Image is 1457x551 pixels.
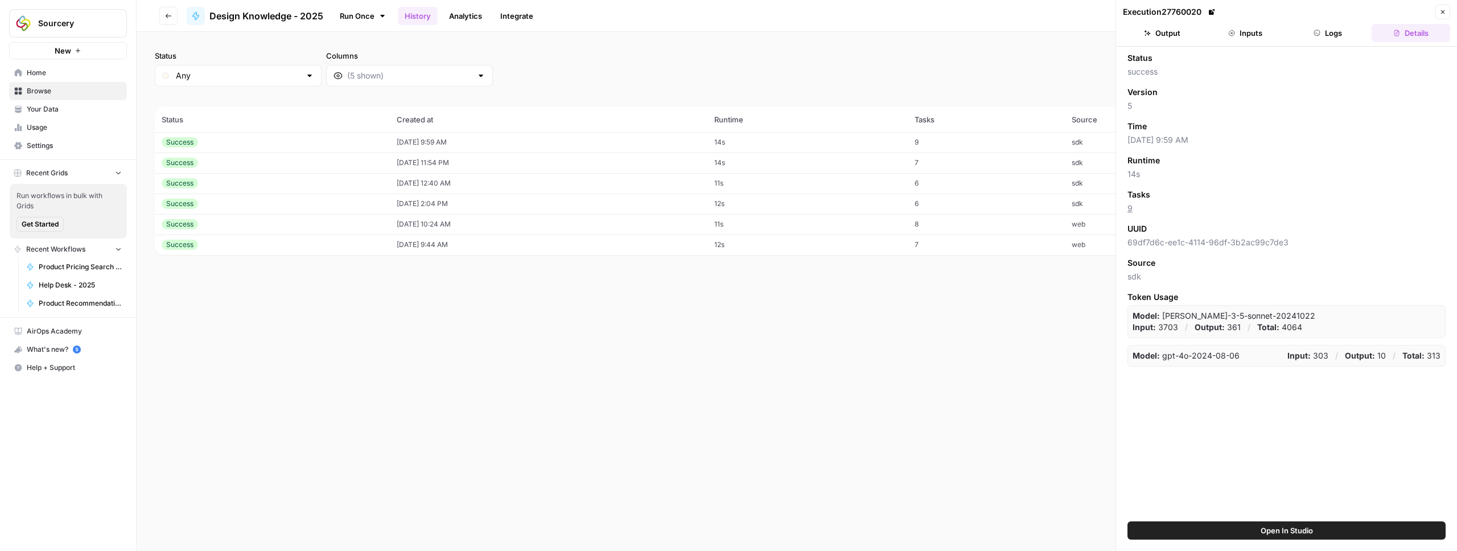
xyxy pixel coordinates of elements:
[707,194,908,214] td: 12s
[1261,525,1313,536] span: Open In Studio
[1335,350,1338,361] p: /
[1372,24,1450,42] button: Details
[908,132,1065,153] td: 9
[1065,132,1249,153] td: sdk
[9,9,127,38] button: Workspace: Sourcery
[707,107,908,132] th: Runtime
[707,173,908,194] td: 11s
[176,70,301,81] input: Any
[39,280,122,290] span: Help Desk - 2025
[187,7,323,25] a: Design Knowledge - 2025
[9,241,127,258] button: Recent Workflows
[390,214,707,235] td: [DATE] 10:24 AM
[908,153,1065,173] td: 7
[1127,203,1133,213] a: 9
[1402,350,1440,361] p: 313
[390,153,707,173] td: [DATE] 11:54 PM
[707,214,908,235] td: 11s
[390,173,707,194] td: [DATE] 12:40 AM
[1127,121,1147,132] span: Time
[1133,311,1160,320] strong: Model:
[1133,322,1156,332] strong: Input:
[1287,351,1311,360] strong: Input:
[1127,257,1155,269] span: Source
[1257,322,1279,332] strong: Total:
[1127,87,1158,98] span: Version
[1127,168,1446,180] span: 14s
[21,294,127,312] a: Product Recommendations - 2025
[22,219,59,229] span: Get Started
[1287,350,1328,361] p: 303
[1127,521,1446,540] button: Open In Studio
[1185,322,1188,333] p: /
[9,340,127,359] button: What's new? 5
[707,153,908,173] td: 14s
[1065,107,1249,132] th: Source
[27,104,122,114] span: Your Data
[162,199,198,209] div: Success
[155,87,1439,107] span: (6 records)
[155,107,390,132] th: Status
[17,191,120,211] span: Run workflows in bulk with Grids
[1123,24,1201,42] button: Output
[9,42,127,59] button: New
[27,141,122,151] span: Settings
[1133,322,1178,333] p: 3703
[1248,322,1250,333] p: /
[26,168,68,178] span: Recent Grids
[27,122,122,133] span: Usage
[1127,66,1446,77] span: success
[908,173,1065,194] td: 6
[10,341,126,358] div: What's new?
[1345,350,1386,361] p: 10
[162,219,198,229] div: Success
[1065,153,1249,173] td: sdk
[155,50,322,61] label: Status
[209,9,323,23] span: Design Knowledge - 2025
[39,298,122,309] span: Product Recommendations - 2025
[26,244,85,254] span: Recent Workflows
[13,13,34,34] img: Sourcery Logo
[162,158,198,168] div: Success
[39,262,122,272] span: Product Pricing Search - 2025
[390,235,707,255] td: [DATE] 9:44 AM
[707,132,908,153] td: 14s
[347,70,472,81] input: (5 shown)
[17,217,64,232] button: Get Started
[390,107,707,132] th: Created at
[332,6,393,26] a: Run Once
[9,322,127,340] a: AirOps Academy
[9,165,127,182] button: Recent Grids
[9,359,127,377] button: Help + Support
[1065,173,1249,194] td: sdk
[9,100,127,118] a: Your Data
[1065,194,1249,214] td: sdk
[1206,24,1285,42] button: Inputs
[326,50,493,61] label: Columns
[27,68,122,78] span: Home
[908,214,1065,235] td: 8
[1127,189,1150,200] span: Tasks
[1133,310,1315,322] p: claude-3-5-sonnet-20241022
[442,7,489,25] a: Analytics
[1402,351,1425,360] strong: Total:
[162,137,198,147] div: Success
[908,107,1065,132] th: Tasks
[390,132,707,153] td: [DATE] 9:59 AM
[1127,155,1160,166] span: Runtime
[75,347,78,352] text: 5
[73,346,81,353] a: 5
[1195,322,1225,332] strong: Output:
[908,235,1065,255] td: 7
[1065,214,1249,235] td: web
[1133,350,1240,361] p: gpt-4o-2024-08-06
[1195,322,1241,333] p: 361
[9,82,127,100] a: Browse
[1127,100,1446,112] span: 5
[1123,6,1217,18] div: Execution 27760020
[21,276,127,294] a: Help Desk - 2025
[908,194,1065,214] td: 6
[1127,134,1446,146] span: [DATE] 9:59 AM
[9,137,127,155] a: Settings
[1289,24,1368,42] button: Logs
